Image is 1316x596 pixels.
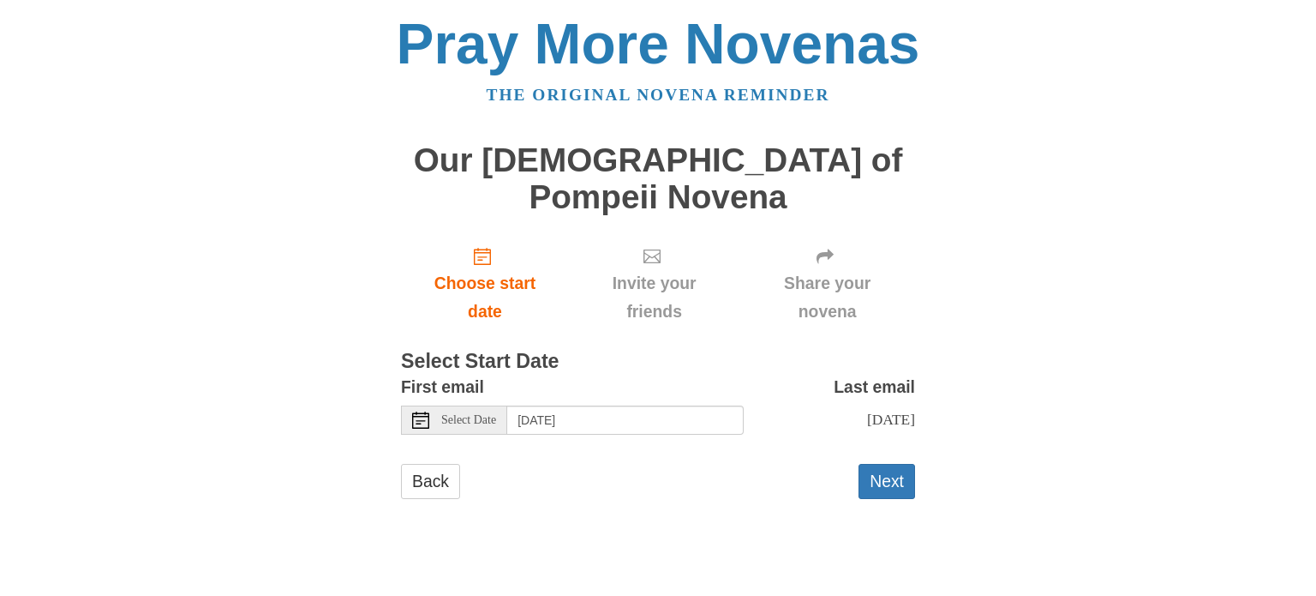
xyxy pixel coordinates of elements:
h1: Our [DEMOGRAPHIC_DATA] of Pompeii Novena [401,142,915,215]
span: [DATE] [867,411,915,428]
a: Back [401,464,460,499]
a: Choose start date [401,232,569,334]
div: Click "Next" to confirm your start date first. [569,232,739,334]
span: Choose start date [418,269,552,326]
a: The original novena reminder [487,86,830,104]
span: Invite your friends [586,269,722,326]
div: Click "Next" to confirm your start date first. [739,232,915,334]
span: Share your novena [757,269,898,326]
a: Pray More Novenas [397,12,920,75]
h3: Select Start Date [401,351,915,373]
label: First email [401,373,484,401]
button: Next [858,464,915,499]
label: Last email [834,373,915,401]
span: Select Date [441,414,496,426]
